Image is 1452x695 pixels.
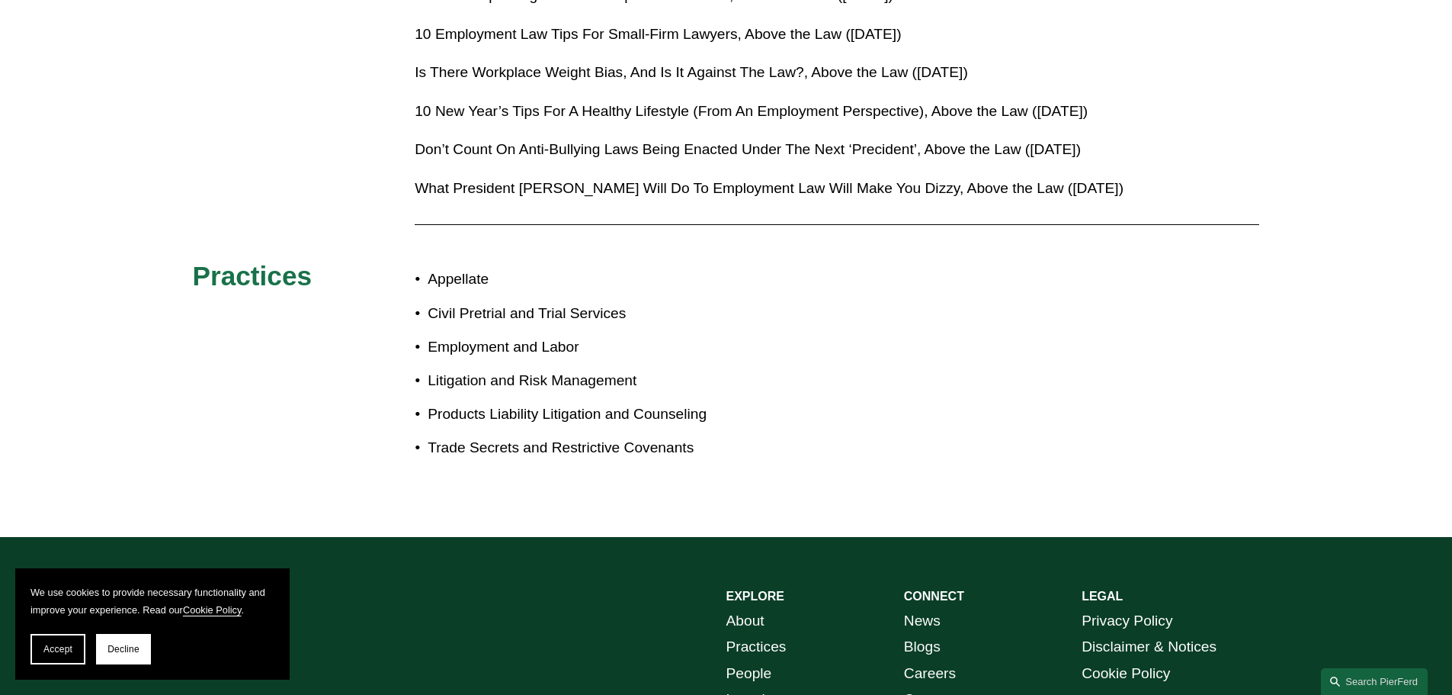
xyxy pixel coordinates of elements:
p: We use cookies to provide necessary functionality and improve your experience. Read our . [30,584,274,619]
p: Is There Workplace Weight Bias, And Is It Against The Law?, Above the Law ([DATE]) [415,60,1259,86]
p: Trade Secrets and Restrictive Covenants [428,435,726,462]
a: Cookie Policy [183,604,242,616]
p: Litigation and Risk Management [428,368,726,394]
p: Appellate [428,266,726,293]
a: About [726,608,764,635]
button: Decline [96,634,151,664]
a: Disclaimer & Notices [1082,634,1216,661]
button: Accept [30,634,85,664]
a: Search this site [1321,668,1428,695]
a: Cookie Policy [1082,661,1170,687]
section: Cookie banner [15,568,290,680]
strong: EXPLORE [726,590,784,603]
a: Practices [726,634,787,661]
p: Employment and Labor [428,334,726,361]
a: News [904,608,941,635]
a: Careers [904,661,956,687]
p: What President [PERSON_NAME] Will Do To Employment Law Will Make You Dizzy, Above the Law ([DATE]) [415,175,1259,202]
p: Don’t Count On Anti-Bullying Laws Being Enacted Under The Next ‘Precident’, Above the Law ([DATE]) [415,137,1259,163]
strong: LEGAL [1082,590,1123,603]
span: Decline [107,644,139,655]
p: Products Liability Litigation and Counseling [428,401,726,428]
span: Practices [193,261,313,291]
span: Accept [43,644,72,655]
p: 10 Employment Law Tips For Small-Firm Lawyers, Above the Law ([DATE]) [415,21,1259,48]
p: Civil Pretrial and Trial Services [428,301,726,327]
a: Privacy Policy [1082,608,1172,635]
a: Blogs [904,634,941,661]
p: 10 New Year’s Tips For A Healthy Lifestyle (From An Employment Perspective), Above the Law ([DATE]) [415,98,1259,125]
a: People [726,661,772,687]
strong: CONNECT [904,590,964,603]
